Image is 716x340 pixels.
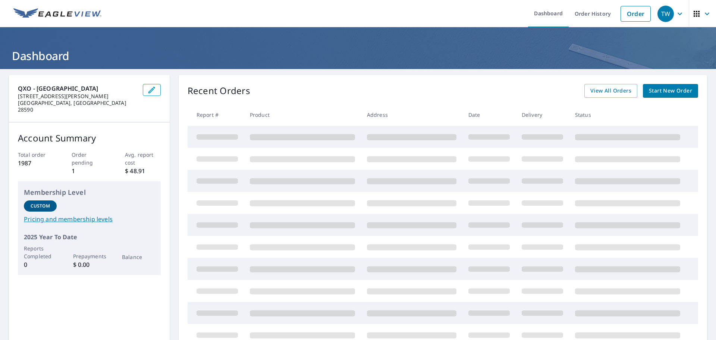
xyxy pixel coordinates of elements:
p: $ 48.91 [125,166,161,175]
a: View All Orders [584,84,637,98]
span: Start New Order [649,86,692,96]
p: 1 [72,166,107,175]
th: Date [462,104,516,126]
a: Pricing and membership levels [24,215,155,224]
p: Order pending [72,151,107,166]
p: QXO - [GEOGRAPHIC_DATA] [18,84,137,93]
img: EV Logo [13,8,101,19]
th: Status [569,104,686,126]
p: Custom [31,203,50,209]
p: 1987 [18,159,54,168]
p: 0 [24,260,57,269]
p: [STREET_ADDRESS][PERSON_NAME] [18,93,137,100]
p: 2025 Year To Date [24,233,155,241]
th: Product [244,104,361,126]
p: Reports Completed [24,244,57,260]
a: Order [621,6,651,22]
p: Avg. report cost [125,151,161,166]
p: Total order [18,151,54,159]
h1: Dashboard [9,48,707,63]
p: Membership Level [24,187,155,197]
p: Prepayments [73,252,106,260]
p: $ 0.00 [73,260,106,269]
p: [GEOGRAPHIC_DATA], [GEOGRAPHIC_DATA] 28590 [18,100,137,113]
a: Start New Order [643,84,698,98]
p: Balance [122,253,155,261]
div: TW [657,6,674,22]
th: Report # [188,104,244,126]
th: Delivery [516,104,569,126]
p: Recent Orders [188,84,250,98]
p: Account Summary [18,131,161,145]
span: View All Orders [590,86,631,96]
th: Address [361,104,462,126]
